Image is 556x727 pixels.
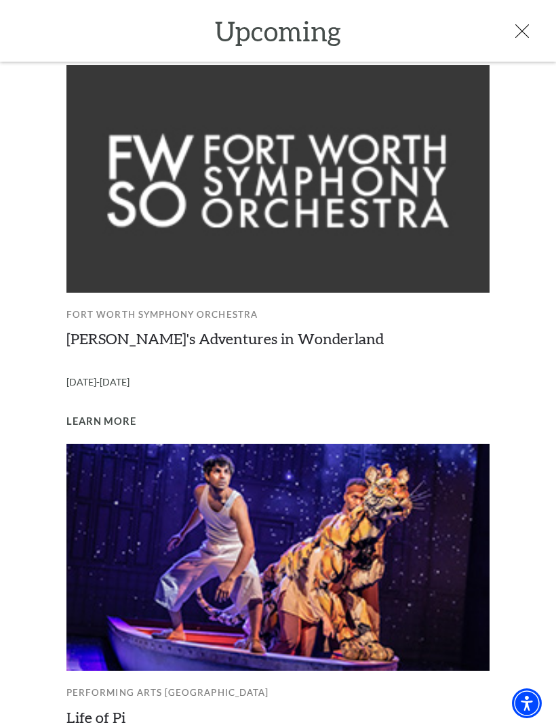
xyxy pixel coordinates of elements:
[66,678,490,707] p: Performing Arts [GEOGRAPHIC_DATA]
[66,329,384,348] a: [PERSON_NAME]'s Adventures in Wonderland
[66,444,490,671] img: Performing Arts Fort Worth
[66,300,490,329] p: Fort Worth Symphony Orchestra
[66,65,490,292] img: Fort Worth Symphony Orchestra
[66,708,125,726] a: Life of Pi
[512,688,542,718] div: Accessibility Menu
[66,413,136,430] span: Learn More
[66,413,136,430] a: Learn More Alice's Adventures in Wonderland
[66,367,490,398] p: [DATE]-[DATE]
